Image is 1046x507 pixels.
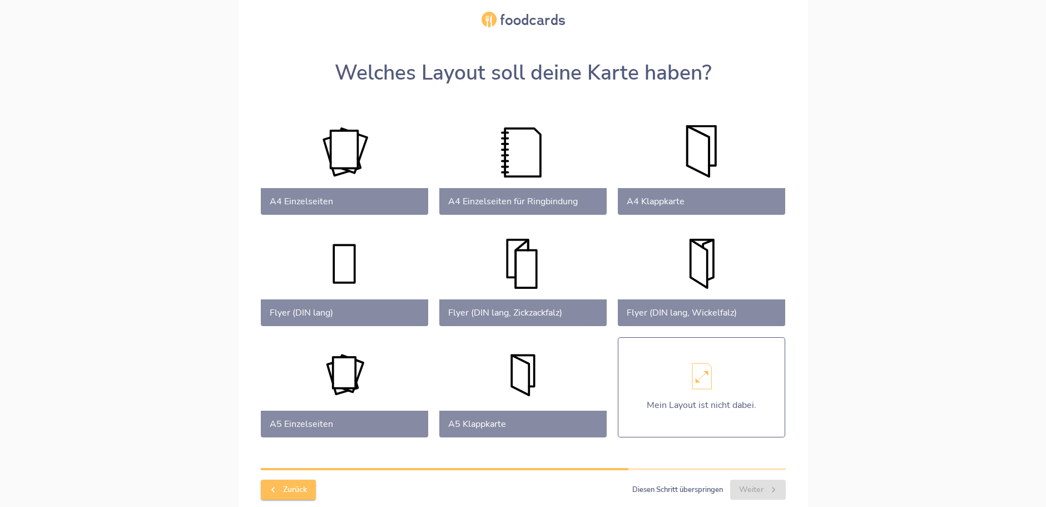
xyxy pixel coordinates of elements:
[270,195,419,208] div: A4 Einzelseiten
[627,306,776,319] div: Flyer (DIN lang, Wickelfalz)
[629,481,726,499] button: Diesen Schritt überspringen
[448,306,598,319] div: Flyer (DIN lang, Zickzackfalz)
[448,417,598,431] div: A5 Klappkarte
[448,195,598,208] div: A4 Einzelseiten für Ringbindung
[261,480,316,500] button: Zurück
[270,483,307,497] span: Zurück
[627,195,776,208] div: A4 Klappkarte
[632,484,723,496] span: Diesen Schritt überspringen
[261,61,786,85] h1: Welches Layout soll deine Karte haben?
[482,12,565,27] img: foodcards
[647,398,756,412] p: Mein Layout ist nicht dabei.
[270,417,419,431] div: A5 Einzelseiten
[270,306,419,319] div: Flyer (DIN lang)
